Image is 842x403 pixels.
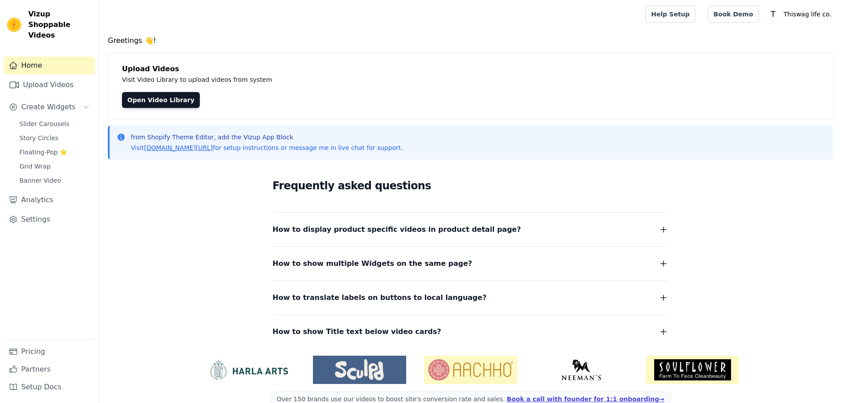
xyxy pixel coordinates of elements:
button: T Thiswag life co. [766,6,835,22]
a: Grid Wrap [14,160,95,173]
span: How to translate labels on buttons to local language? [273,292,487,304]
span: How to show Title text below video cards? [273,326,442,338]
a: Book a call with founder for 1:1 onboarding [507,395,664,403]
h4: Upload Videos [122,64,819,74]
span: Slider Carousels [19,119,69,128]
p: Visit for setup instructions or message me in live chat for support. [131,143,403,152]
img: Neeman's [535,359,628,380]
a: Story Circles [14,132,95,144]
button: How to show multiple Widgets on the same page? [273,257,669,270]
h2: Frequently asked questions [273,177,669,195]
a: Banner Video [14,174,95,187]
span: Vizup Shoppable Videos [28,9,91,41]
span: Banner Video [19,176,61,185]
a: Partners [4,361,95,378]
img: Sculpd US [313,359,406,380]
button: How to translate labels on buttons to local language? [273,292,669,304]
a: [DOMAIN_NAME][URL] [144,144,213,151]
a: Slider Carousels [14,118,95,130]
span: Story Circles [19,134,58,142]
button: Create Widgets [4,98,95,116]
a: Pricing [4,343,95,361]
img: Soulflower [646,356,739,384]
h4: Greetings 👋! [108,35,833,46]
img: Vizup [7,18,21,32]
button: How to show Title text below video cards? [273,326,669,338]
span: Grid Wrap [19,162,50,171]
a: Analytics [4,191,95,209]
span: Create Widgets [21,102,76,112]
span: Floating-Pop ⭐ [19,148,67,157]
a: Help Setup [645,6,695,23]
a: Setup Docs [4,378,95,396]
p: from Shopify Theme Editor, add the Vizup App Block [131,133,403,142]
a: Upload Videos [4,76,95,94]
span: How to show multiple Widgets on the same page? [273,257,472,270]
span: How to display product specific videos in product detail page? [273,223,521,236]
a: Home [4,57,95,74]
p: Visit Video Library to upload videos from system [122,74,518,85]
text: T [770,10,775,19]
button: How to display product specific videos in product detail page? [273,223,669,236]
a: Settings [4,211,95,228]
a: Book Demo [708,6,758,23]
a: Floating-Pop ⭐ [14,146,95,158]
img: HarlaArts [202,359,295,380]
img: Aachho [424,356,517,384]
a: Open Video Library [122,92,200,108]
p: Thiswag life co. [780,6,835,22]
